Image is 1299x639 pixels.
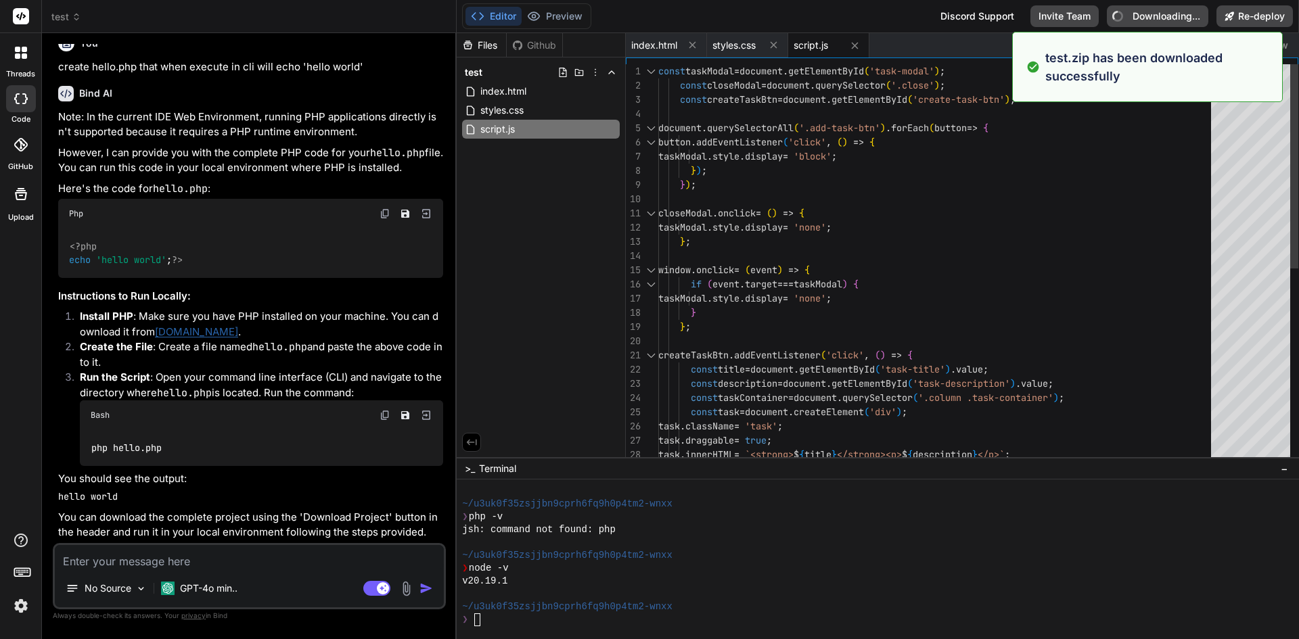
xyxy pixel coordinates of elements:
button: − [1278,458,1291,479]
span: 'task-description' [913,377,1010,389]
span: , [826,136,831,148]
span: ; [1059,392,1064,404]
span: createTaskBtn [707,93,777,105]
span: . [951,363,956,375]
span: . [680,434,685,446]
code: php hello.php [91,441,163,455]
span: . [691,136,696,148]
span: getElementById [799,363,875,375]
div: 4 [626,107,641,121]
span: . [1016,377,1021,389]
span: } [680,321,685,333]
p: test.zip has been downloaded successfully [1045,49,1274,85]
span: innerHTML [685,448,734,460]
span: document [794,392,837,404]
span: ( [707,278,712,290]
span: 'hello world' [96,254,166,266]
span: event [712,278,739,290]
span: . [886,122,891,134]
span: '.close' [891,79,934,91]
div: 18 [626,306,641,320]
span: { [799,207,804,219]
span: `<strong> [745,448,794,460]
span: display [745,292,783,304]
span: title [804,448,831,460]
span: = [777,377,783,389]
span: = [734,65,739,77]
span: ) [685,179,691,191]
span: === [777,278,794,290]
span: 'div' [869,406,896,418]
span: ; [702,164,707,176]
span: ; [831,150,837,162]
div: 16 [626,277,641,291]
div: 3 [626,93,641,107]
span: task [718,406,739,418]
span: = [783,150,788,162]
span: { [907,448,913,460]
span: ) [880,349,886,361]
span: . [739,221,745,233]
span: taskContainer [718,392,788,404]
span: 'click' [788,136,826,148]
span: document [783,93,826,105]
strong: Install PHP [80,310,133,323]
span: ) [1005,93,1010,105]
span: Terminal [479,462,516,475]
strong: Run the Script [80,371,150,383]
span: { [804,264,810,276]
span: ) [696,164,702,176]
span: } [691,164,696,176]
p: However, I can provide you with the complete PHP code for your file. You can run this code in you... [58,145,443,176]
span: const [691,406,718,418]
div: 7 [626,149,641,164]
span: ; [902,406,907,418]
a: [DOMAIN_NAME] [155,325,238,338]
div: 20 [626,334,641,348]
span: event [750,264,777,276]
span: 'task-modal' [869,65,934,77]
span: ( [837,136,842,148]
span: style [712,292,739,304]
span: test [51,10,81,24]
div: 21 [626,348,641,362]
span: } [831,448,837,460]
p: create hello.php that when execute in cli will echo 'hello world' [58,60,443,75]
span: button [658,136,691,148]
span: = [734,264,739,276]
span: = [739,406,745,418]
span: ) [945,363,951,375]
span: } [972,448,978,460]
span: ; [691,179,696,191]
span: ~/u3uk0f35zsjjbn9cprh6fq9h0p4tm2-wnxx [462,498,673,511]
span: forEach [891,122,929,134]
span: => [788,264,799,276]
span: ; [983,363,988,375]
label: code [12,114,30,125]
div: 19 [626,320,641,334]
span: getElementById [831,377,907,389]
label: Upload [8,212,34,223]
li: : Create a file named and paste the above code into it. [69,339,443,370]
span: getElementById [831,93,907,105]
span: } [691,306,696,318]
span: taskModal [658,150,707,162]
span: ?> [172,254,183,266]
span: ) [842,136,848,148]
span: 'click' [826,349,864,361]
span: index.html [479,83,528,99]
div: 10 [626,192,641,206]
img: icon [419,582,433,595]
div: 28 [626,448,641,462]
span: . [712,207,718,219]
span: onclick [718,207,756,219]
span: </strong><p> [837,448,902,460]
span: ; [1048,377,1053,389]
span: = [734,448,739,460]
span: taskModal [658,221,707,233]
span: index.html [631,39,677,52]
img: copy [380,208,390,219]
span: document [783,377,826,389]
div: 22 [626,362,641,377]
span: . [826,377,831,389]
